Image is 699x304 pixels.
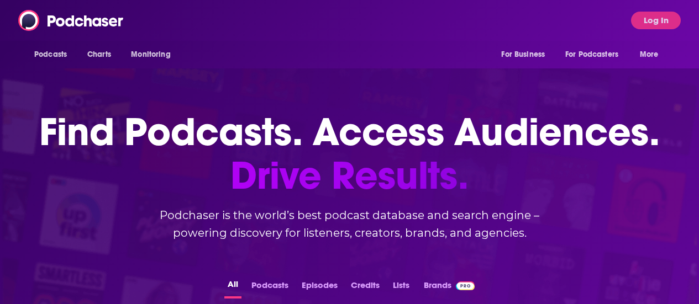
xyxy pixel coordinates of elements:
button: Lists [390,277,413,298]
button: open menu [27,44,81,65]
span: For Business [501,47,545,62]
h1: Find Podcasts. Access Audiences. [39,110,660,198]
h2: Podchaser is the world’s best podcast database and search engine – powering discovery for listene... [129,206,571,242]
a: Charts [80,44,118,65]
button: All [224,277,241,298]
button: open menu [558,44,634,65]
a: BrandsPodchaser Pro [424,277,475,298]
span: For Podcasters [565,47,618,62]
span: More [640,47,659,62]
span: Podcasts [34,47,67,62]
button: Episodes [298,277,341,298]
img: Podchaser Pro [456,281,475,290]
button: open menu [632,44,672,65]
button: open menu [123,44,185,65]
span: Charts [87,47,111,62]
button: Podcasts [248,277,292,298]
button: Log In [631,12,681,29]
span: Drive Results. [39,154,660,198]
img: Podchaser - Follow, Share and Rate Podcasts [18,10,124,31]
button: open menu [493,44,559,65]
span: Monitoring [131,47,170,62]
button: Credits [348,277,383,298]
